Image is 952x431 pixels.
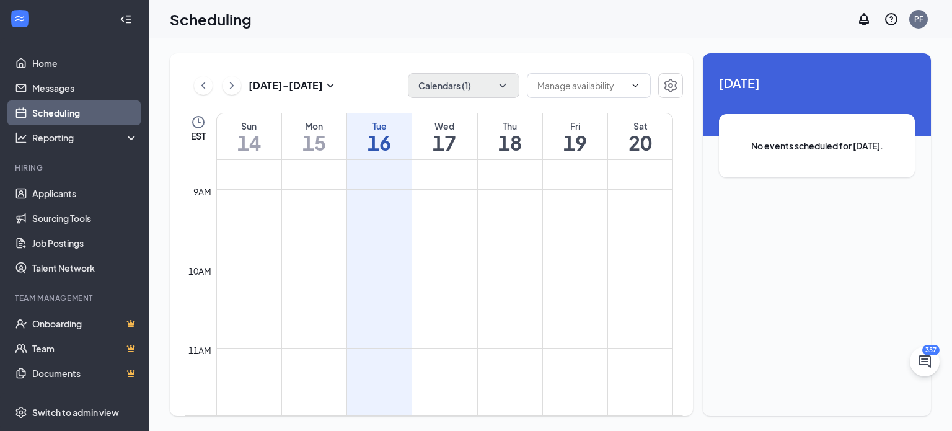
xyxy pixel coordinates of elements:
[630,81,640,91] svg: ChevronDown
[412,120,477,132] div: Wed
[608,113,672,159] a: September 20, 2025
[32,76,138,100] a: Messages
[914,14,923,24] div: PF
[32,311,138,336] a: OnboardingCrown
[249,79,323,92] h3: [DATE] - [DATE]
[478,113,542,159] a: September 18, 2025
[32,406,119,419] div: Switch to admin view
[32,361,138,386] a: DocumentsCrown
[658,73,683,98] button: Settings
[217,132,281,153] h1: 14
[719,73,915,92] span: [DATE]
[186,344,214,357] div: 11am
[14,12,26,25] svg: WorkstreamLogo
[15,162,136,173] div: Hiring
[15,293,136,303] div: Team Management
[32,386,138,411] a: SurveysCrown
[478,132,542,153] h1: 18
[223,76,241,95] button: ChevronRight
[857,12,871,27] svg: Notifications
[323,78,338,93] svg: SmallChevronDown
[478,120,542,132] div: Thu
[32,131,139,144] div: Reporting
[191,130,206,142] span: EST
[347,132,412,153] h1: 16
[217,120,281,132] div: Sun
[282,113,346,159] a: September 15, 2025
[15,406,27,419] svg: Settings
[186,264,214,278] div: 10am
[32,255,138,280] a: Talent Network
[884,12,899,27] svg: QuestionInfo
[543,113,607,159] a: September 19, 2025
[191,185,214,198] div: 9am
[32,181,138,206] a: Applicants
[197,78,209,93] svg: ChevronLeft
[194,76,213,95] button: ChevronLeft
[282,132,346,153] h1: 15
[496,79,509,92] svg: ChevronDown
[543,132,607,153] h1: 19
[663,78,678,93] svg: Settings
[608,132,672,153] h1: 20
[15,131,27,144] svg: Analysis
[910,347,940,376] button: ChatActive
[537,79,625,92] input: Manage availability
[744,139,890,153] span: No events scheduled for [DATE].
[347,120,412,132] div: Tue
[922,345,940,355] div: 357
[608,120,672,132] div: Sat
[917,354,932,369] svg: ChatActive
[226,78,238,93] svg: ChevronRight
[32,51,138,76] a: Home
[32,231,138,255] a: Job Postings
[217,113,281,159] a: September 14, 2025
[408,73,519,98] button: Calendars (1)ChevronDown
[32,336,138,361] a: TeamCrown
[412,132,477,153] h1: 17
[412,113,477,159] a: September 17, 2025
[32,206,138,231] a: Sourcing Tools
[543,120,607,132] div: Fri
[120,13,132,25] svg: Collapse
[170,9,252,30] h1: Scheduling
[347,113,412,159] a: September 16, 2025
[191,115,206,130] svg: Clock
[282,120,346,132] div: Mon
[32,100,138,125] a: Scheduling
